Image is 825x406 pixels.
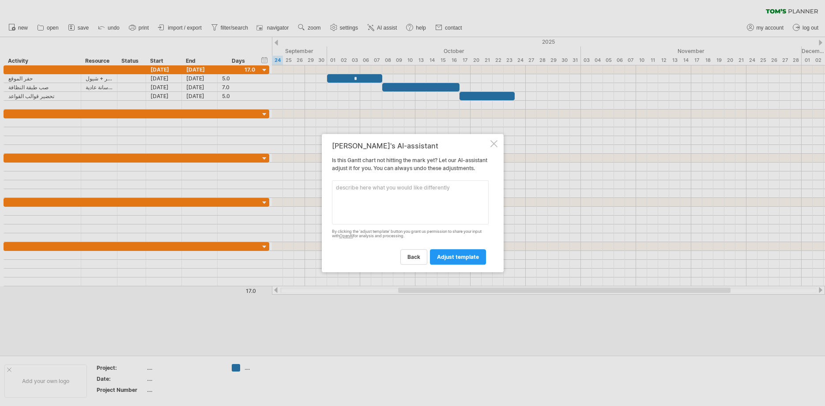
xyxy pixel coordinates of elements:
[400,249,427,265] a: back
[437,254,479,260] span: adjust template
[332,142,489,265] div: Is this Gantt chart not hitting the mark yet? Let our AI-assistant adjust it for you. You can alw...
[332,229,489,239] div: By clicking the 'adjust template' button you grant us permission to share your input with for ana...
[339,234,353,239] a: OpenAI
[407,254,420,260] span: back
[332,142,489,150] div: [PERSON_NAME]'s AI-assistant
[430,249,486,265] a: adjust template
